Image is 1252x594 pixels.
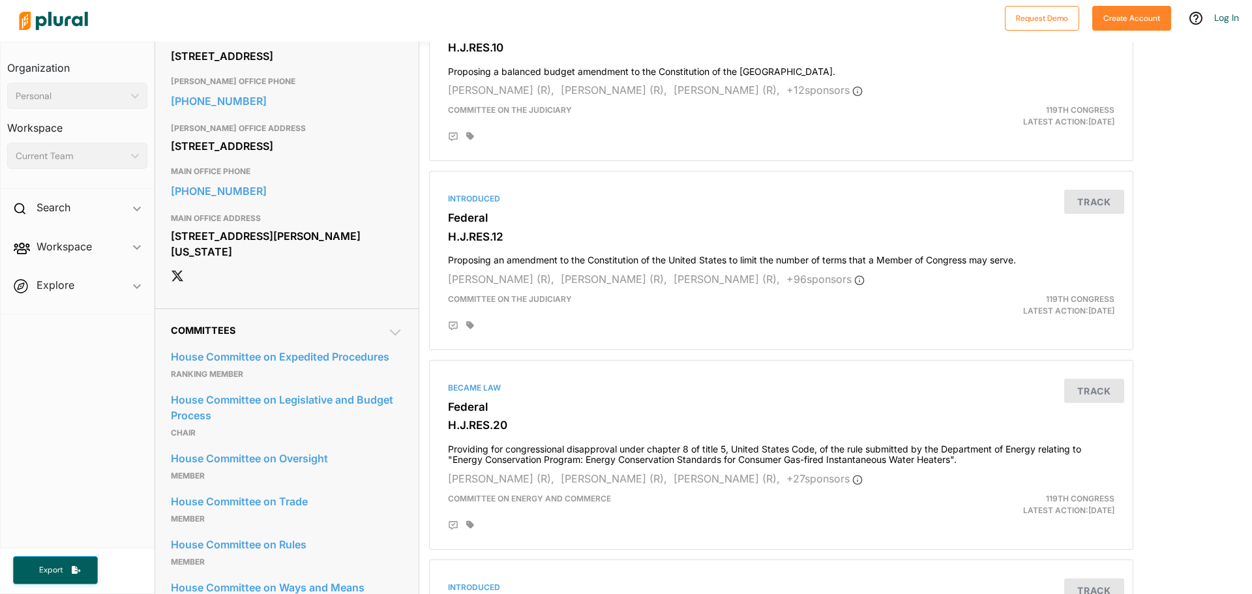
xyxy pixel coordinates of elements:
span: 119th Congress [1046,494,1114,503]
a: House Committee on Expedited Procedures [171,347,403,366]
button: Create Account [1092,6,1171,31]
h3: Workspace [7,109,147,138]
span: Export [30,565,72,576]
div: Introduced [448,193,1114,205]
h3: [PERSON_NAME] OFFICE PHONE [171,74,403,89]
h3: H.J.RES.10 [448,41,1114,54]
div: Add tags [466,520,474,529]
h3: [PERSON_NAME] OFFICE ADDRESS [171,121,403,136]
p: Chair [171,425,403,441]
a: House Committee on Legislative and Budget Process [171,390,403,425]
p: Ranking Member [171,366,403,382]
span: [PERSON_NAME] (R), [561,472,667,485]
h3: Federal [448,211,1114,224]
span: + 96 sponsor s [786,273,865,286]
h3: H.J.RES.20 [448,419,1114,432]
span: 119th Congress [1046,294,1114,304]
a: [PHONE_NUMBER] [171,91,403,111]
button: Track [1064,190,1124,214]
p: Member [171,554,403,570]
span: Committee on the Judiciary [448,294,572,304]
h3: H.J.RES.12 [448,230,1114,243]
span: [PERSON_NAME] (R), [448,472,554,485]
span: 119th Congress [1046,105,1114,115]
span: [PERSON_NAME] (R), [561,83,667,97]
div: Add Position Statement [448,132,458,142]
span: [PERSON_NAME] (R), [674,83,780,97]
div: Latest Action: [DATE] [895,104,1124,128]
span: Committee on the Judiciary [448,105,572,115]
button: Request Demo [1005,6,1079,31]
div: [STREET_ADDRESS][PERSON_NAME][US_STATE] [171,226,403,261]
div: Latest Action: [DATE] [895,493,1124,516]
span: [PERSON_NAME] (R), [448,83,554,97]
span: [PERSON_NAME] (R), [674,472,780,485]
a: House Committee on Oversight [171,449,403,468]
h3: Federal [448,400,1114,413]
h4: Proposing a balanced budget amendment to the Constitution of the [GEOGRAPHIC_DATA]. [448,60,1114,78]
span: [PERSON_NAME] (R), [448,273,554,286]
h4: Providing for congressional disapproval under chapter 8 of title 5, United States Code, of the ru... [448,438,1114,466]
a: House Committee on Trade [171,492,403,511]
h3: Organization [7,49,147,78]
a: [PHONE_NUMBER] [171,181,403,201]
span: + 12 sponsor s [786,83,863,97]
div: Add Position Statement [448,520,458,531]
p: Member [171,511,403,527]
a: Request Demo [1005,10,1079,24]
span: Committees [171,325,235,336]
p: Member [171,468,403,484]
a: Log In [1214,12,1239,23]
a: House Committee on Rules [171,535,403,554]
div: Current Team [16,149,126,163]
h4: Proposing an amendment to the Constitution of the United States to limit the number of terms that... [448,248,1114,266]
div: [STREET_ADDRESS] [171,46,403,66]
div: Add tags [466,132,474,141]
div: Latest Action: [DATE] [895,293,1124,317]
div: Personal [16,89,126,103]
button: Track [1064,379,1124,403]
div: Add Position Statement [448,321,458,331]
button: Export [13,556,98,584]
h3: MAIN OFFICE ADDRESS [171,211,403,226]
span: Committee on Energy and Commerce [448,494,611,503]
span: + 27 sponsor s [786,472,863,485]
span: [PERSON_NAME] (R), [561,273,667,286]
a: Create Account [1092,10,1171,24]
div: [STREET_ADDRESS] [171,136,403,156]
h2: Search [37,200,70,215]
span: [PERSON_NAME] (R), [674,273,780,286]
h3: MAIN OFFICE PHONE [171,164,403,179]
div: Introduced [448,582,1114,593]
div: Add tags [466,321,474,330]
div: Became Law [448,382,1114,394]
